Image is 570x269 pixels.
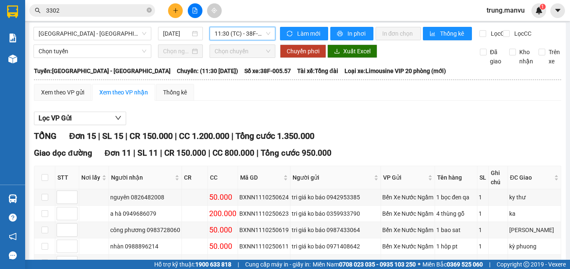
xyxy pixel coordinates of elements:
[81,173,100,182] span: Nơi lấy
[509,193,560,202] div: ky thư
[35,8,41,13] span: search
[381,238,435,255] td: Bến Xe Nước Ngầm
[337,31,344,37] span: printer
[111,173,173,182] span: Người nhận
[479,242,487,251] div: 1
[9,214,17,222] span: question-circle
[160,148,162,158] span: |
[510,173,552,182] span: ĐC Giao
[173,8,179,13] span: plus
[435,166,477,189] th: Tên hàng
[479,225,487,235] div: 1
[207,3,222,18] button: aim
[382,242,433,251] div: Bến Xe Nước Ngầm
[39,113,72,123] span: Lọc VP Gửi
[297,66,338,76] span: Tài xế: Tổng đài
[436,225,476,235] div: 1 bao sat
[239,242,289,251] div: BXNN1110250611
[382,258,433,267] div: Bến Xe Nước Ngầm
[516,47,536,66] span: Kho nhận
[245,260,311,269] span: Cung cấp máy in - giấy in:
[545,47,563,66] span: Trên xe
[382,225,433,235] div: Bến Xe Nước Ngầm
[381,222,435,238] td: Bến Xe Nước Ngầm
[509,209,560,218] div: ka
[41,88,84,97] div: Xem theo VP gửi
[313,260,416,269] span: Miền Nam
[39,27,146,40] span: Hà Nội - Kỳ Anh
[239,225,289,235] div: BXNN1110250619
[238,222,290,238] td: BXNN1110250619
[382,193,433,202] div: Bến Xe Nước Ngầm
[110,225,180,235] div: công phương 0983728060
[477,166,489,189] th: SL
[147,8,152,13] span: close-circle
[133,148,135,158] span: |
[418,263,420,266] span: ⚪️
[163,29,191,38] input: 11/10/2025
[34,68,171,74] b: Tuyến: [GEOGRAPHIC_DATA] - [GEOGRAPHIC_DATA]
[422,260,483,269] span: Miền Bắc
[509,258,560,267] div: voi
[509,242,560,251] div: kỳ phuong
[238,260,239,269] span: |
[231,131,233,141] span: |
[489,260,490,269] span: |
[215,27,270,40] span: 11:30 (TC) - 38F-005.57
[192,8,198,13] span: file-add
[110,242,180,251] div: nhàn 0988896214
[239,209,289,218] div: BXNN1110250623
[280,27,328,40] button: syncLàm mới
[479,258,487,267] div: 1
[115,115,122,121] span: down
[34,131,57,141] span: TỔNG
[209,224,236,236] div: 50.000
[105,148,132,158] span: Đơn 11
[487,29,509,38] span: Lọc CR
[195,261,231,268] strong: 1900 633 818
[240,173,282,182] span: Mã GD
[236,131,314,141] span: Tổng cước 1.350.000
[479,209,487,218] div: 1
[343,47,370,56] span: Xuất Excel
[34,148,92,158] span: Giao dọc đường
[383,173,426,182] span: VP Gửi
[163,88,187,97] div: Thống kê
[110,258,180,267] div: hoà 0857973204
[110,193,180,202] div: nguyên 0826482008
[280,44,326,58] button: Chuyển phơi
[244,66,291,76] span: Số xe: 38F-005.57
[347,29,367,38] span: In phơi
[327,44,377,58] button: downloadXuất Excel
[509,225,560,235] div: [PERSON_NAME]
[447,261,483,268] strong: 0369 525 060
[209,191,236,203] div: 50.000
[238,238,290,255] td: BXNN1110250611
[215,45,270,57] span: Chọn chuyến
[211,8,217,13] span: aim
[130,131,173,141] span: CR 150.000
[209,240,236,252] div: 50.000
[487,47,505,66] span: Đã giao
[430,31,437,37] span: bar-chart
[381,206,435,222] td: Bến Xe Nước Ngầm
[208,148,210,158] span: |
[511,29,533,38] span: Lọc CC
[239,193,289,202] div: BXNN1110250624
[69,131,96,141] span: Đơn 15
[382,209,433,218] div: Bến Xe Nước Ngầm
[489,166,508,189] th: Ghi chú
[102,131,123,141] span: SL 15
[9,251,17,259] span: message
[436,209,476,218] div: 4 thùng gỗ
[209,208,236,219] div: 200.000
[540,4,546,10] sup: 1
[163,47,191,56] input: Chọn ngày
[436,258,476,267] div: 1 thùng
[423,27,472,40] button: bar-chartThống kê
[535,7,543,14] img: icon-new-feature
[46,6,145,15] input: Tìm tên, số ĐT hoặc mã đơn
[292,225,379,235] div: tri giá ko báo 0987433064
[137,148,158,158] span: SL 11
[334,48,340,55] span: download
